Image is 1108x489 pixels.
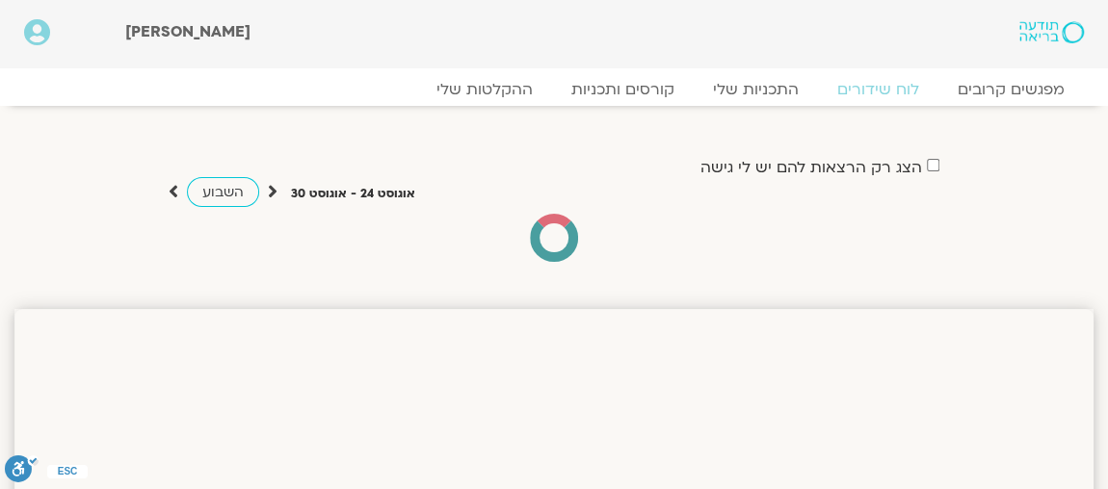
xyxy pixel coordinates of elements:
[938,80,1084,99] a: מפגשים קרובים
[417,80,552,99] a: ההקלטות שלי
[552,80,694,99] a: קורסים ותכניות
[24,80,1084,99] nav: Menu
[202,183,244,201] span: השבוע
[125,21,251,42] span: [PERSON_NAME]
[291,184,415,204] p: אוגוסט 24 - אוגוסט 30
[187,177,259,207] a: השבוע
[818,80,938,99] a: לוח שידורים
[694,80,818,99] a: התכניות שלי
[700,159,922,176] label: הצג רק הרצאות להם יש לי גישה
